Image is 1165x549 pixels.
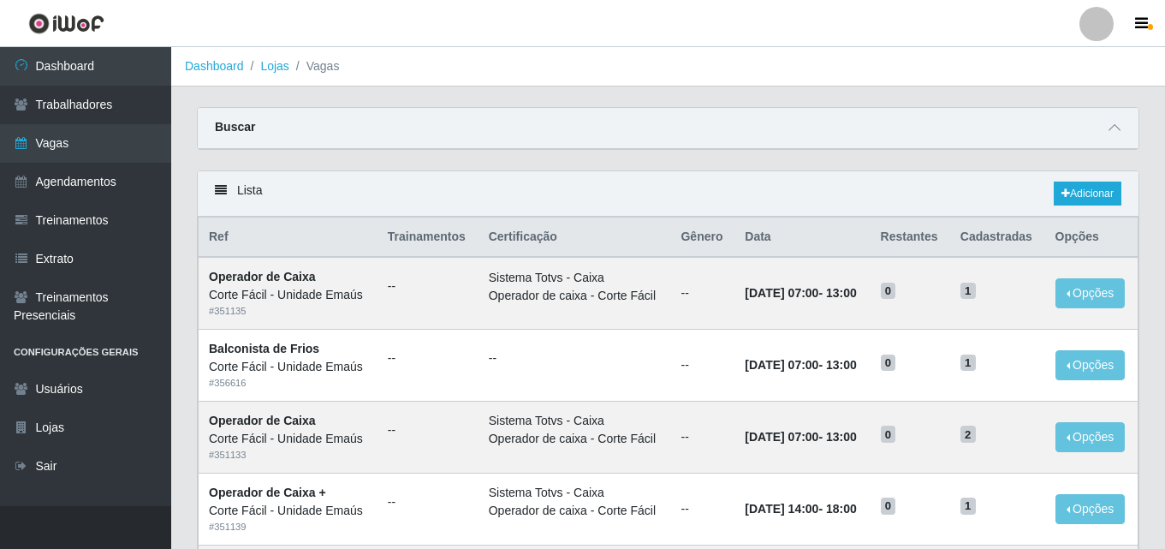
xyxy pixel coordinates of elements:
[171,47,1165,87] nav: breadcrumb
[871,218,950,258] th: Restantes
[185,59,244,73] a: Dashboard
[826,430,857,444] time: 13:00
[960,283,976,300] span: 1
[209,286,367,304] div: Corte Fácil - Unidade Emaús
[198,171,1138,217] div: Lista
[388,277,468,295] ul: --
[209,358,367,376] div: Corte Fácil - Unidade Emaús
[489,430,661,448] li: Operador de caixa - Corte Fácil
[209,270,316,283] strong: Operador de Caixa
[209,502,367,520] div: Corte Fácil - Unidade Emaús
[289,57,340,75] li: Vagas
[950,218,1045,258] th: Cadastradas
[489,484,661,502] li: Sistema Totvs - Caixa
[745,358,856,372] strong: -
[260,59,288,73] a: Lojas
[745,430,856,444] strong: -
[745,502,856,516] strong: -
[745,286,856,300] strong: -
[1055,278,1126,308] button: Opções
[670,218,734,258] th: Gênero
[960,355,976,372] span: 1
[209,376,367,391] div: # 356616
[734,218,870,258] th: Data
[826,286,857,300] time: 13:00
[826,502,857,516] time: 18:00
[1055,422,1126,452] button: Opções
[489,412,661,430] li: Sistema Totvs - Caixa
[1054,182,1121,206] a: Adicionar
[881,355,896,372] span: 0
[1055,350,1126,380] button: Opções
[489,502,661,520] li: Operador de caixa - Corte Fácil
[209,486,326,499] strong: Operador de Caixa +
[388,493,468,511] ul: --
[670,330,734,402] td: --
[489,287,661,305] li: Operador de caixa - Corte Fácil
[1055,494,1126,524] button: Opções
[745,358,818,372] time: [DATE] 07:00
[478,218,671,258] th: Certificação
[388,349,468,367] ul: --
[670,401,734,473] td: --
[209,304,367,319] div: # 351135
[388,421,468,439] ul: --
[826,358,857,372] time: 13:00
[209,448,367,462] div: # 351133
[209,342,319,355] strong: Balconista de Frios
[881,498,896,515] span: 0
[215,120,255,134] strong: Buscar
[199,218,377,258] th: Ref
[377,218,478,258] th: Trainamentos
[209,520,367,534] div: # 351139
[960,426,976,443] span: 2
[670,257,734,329] td: --
[745,502,818,516] time: [DATE] 14:00
[745,286,818,300] time: [DATE] 07:00
[881,283,896,300] span: 0
[209,430,367,448] div: Corte Fácil - Unidade Emaús
[28,13,104,34] img: CoreUI Logo
[489,269,661,287] li: Sistema Totvs - Caixa
[745,430,818,444] time: [DATE] 07:00
[670,473,734,545] td: --
[960,498,976,515] span: 1
[881,426,896,443] span: 0
[209,414,316,427] strong: Operador de Caixa
[489,349,661,367] ul: --
[1045,218,1138,258] th: Opções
